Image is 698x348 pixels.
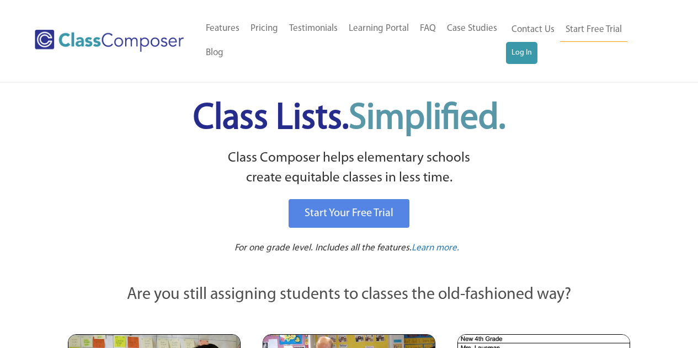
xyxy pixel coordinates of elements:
span: Learn more. [412,243,459,253]
span: Class Lists. [193,101,505,137]
a: Log In [506,42,537,64]
a: Testimonials [284,17,343,41]
a: Start Free Trial [560,18,627,42]
span: For one grade level. Includes all the features. [235,243,412,253]
a: Contact Us [506,18,560,42]
a: Case Studies [441,17,503,41]
a: Start Your Free Trial [289,199,409,228]
a: Learning Portal [343,17,414,41]
p: Are you still assigning students to classes the old-fashioned way? [68,283,631,307]
nav: Header Menu [506,18,655,64]
span: Start Your Free Trial [305,208,393,219]
span: Simplified. [349,101,505,137]
a: Features [200,17,245,41]
a: Pricing [245,17,284,41]
a: FAQ [414,17,441,41]
a: Learn more. [412,242,459,255]
a: Blog [200,41,229,65]
p: Class Composer helps elementary schools create equitable classes in less time. [66,148,632,189]
img: Class Composer [35,30,184,52]
nav: Header Menu [200,17,506,65]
